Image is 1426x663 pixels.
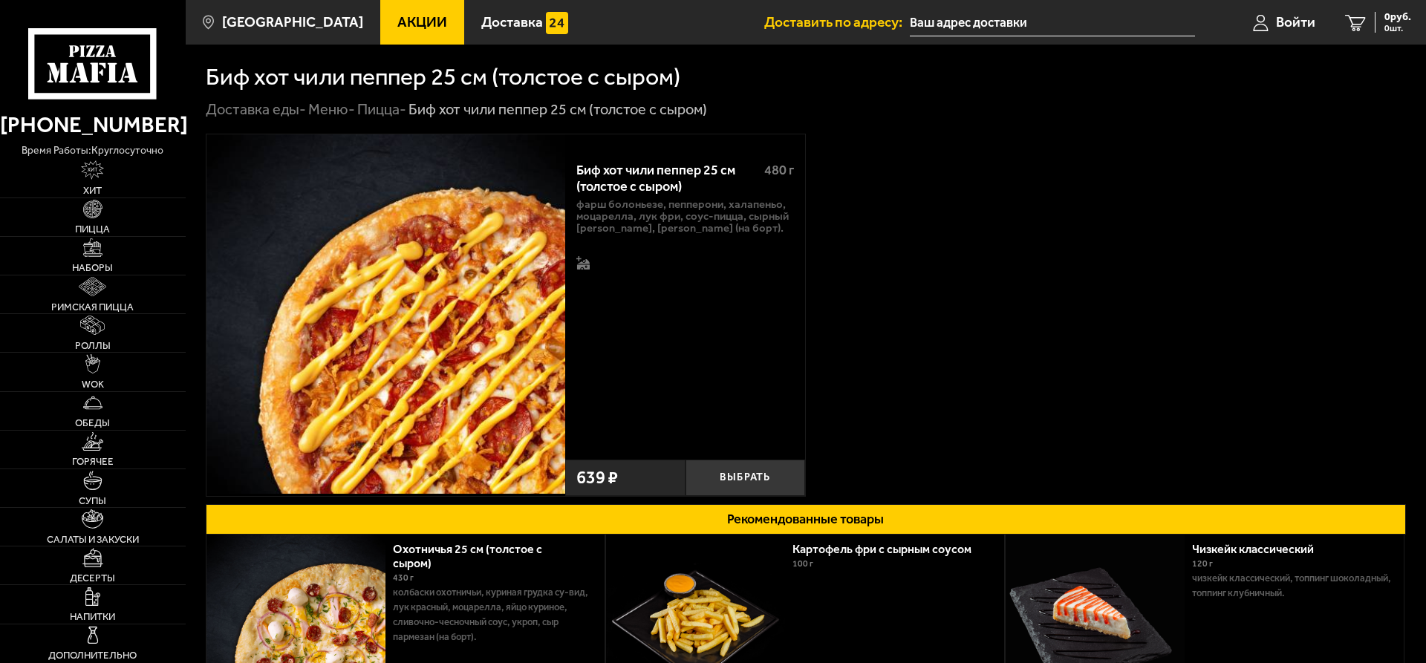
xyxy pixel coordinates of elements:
span: 0 руб. [1384,12,1411,22]
a: Картофель фри с сырным соусом [792,542,986,556]
span: Доставить по адресу: [764,15,910,29]
a: Доставка еды- [206,100,306,118]
span: Наборы [72,263,113,272]
p: колбаски охотничьи, куриная грудка су-вид, лук красный, моцарелла, яйцо куриное, сливочно-чесночн... [393,585,593,644]
span: Войти [1276,15,1315,29]
input: Ваш адрес доставки [910,9,1195,36]
p: фарш болоньезе, пепперони, халапеньо, моцарелла, лук фри, соус-пицца, сырный [PERSON_NAME], [PERS... [576,198,793,234]
span: Супы [79,496,106,506]
button: Рекомендованные товары [206,504,1406,535]
span: Акции [397,15,447,29]
span: Роллы [75,341,111,350]
span: 120 г [1192,558,1213,569]
span: [GEOGRAPHIC_DATA] [222,15,363,29]
a: Биф хот чили пеппер 25 см (толстое с сыром) [206,134,566,496]
a: Пицца- [357,100,406,118]
span: 480 г [764,162,794,178]
span: Напитки [70,612,115,621]
span: 430 г [393,572,414,583]
div: Биф хот чили пеппер 25 см (толстое с сыром) [408,99,707,119]
span: Дополнительно [48,650,137,660]
img: Биф хот чили пеппер 25 см (толстое с сыром) [206,134,566,494]
h1: Биф хот чили пеппер 25 см (толстое с сыром) [206,65,680,88]
span: Горячее [72,457,114,466]
span: Десерты [70,573,115,583]
span: Хит [83,186,102,195]
a: Чизкейк классический [1192,542,1329,556]
span: Салаты и закуски [47,535,139,544]
span: 639 ₽ [576,468,618,486]
a: Охотничья 25 см (толстое с сыром) [393,542,542,570]
button: Выбрать [686,460,805,496]
span: Римская пицца [51,302,134,312]
img: 15daf4d41897b9f0e9f617042186c801.svg [546,12,568,34]
span: 100 г [792,558,813,569]
span: WOK [82,379,104,389]
div: Биф хот чили пеппер 25 см (толстое с сыром) [576,163,751,195]
span: Пицца [75,224,110,234]
span: 0 шт. [1384,24,1411,33]
p: Чизкейк классический, топпинг шоколадный, топпинг клубничный. [1192,571,1393,601]
span: Доставка [481,15,543,29]
a: Меню- [308,100,355,118]
span: Обеды [75,418,110,428]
